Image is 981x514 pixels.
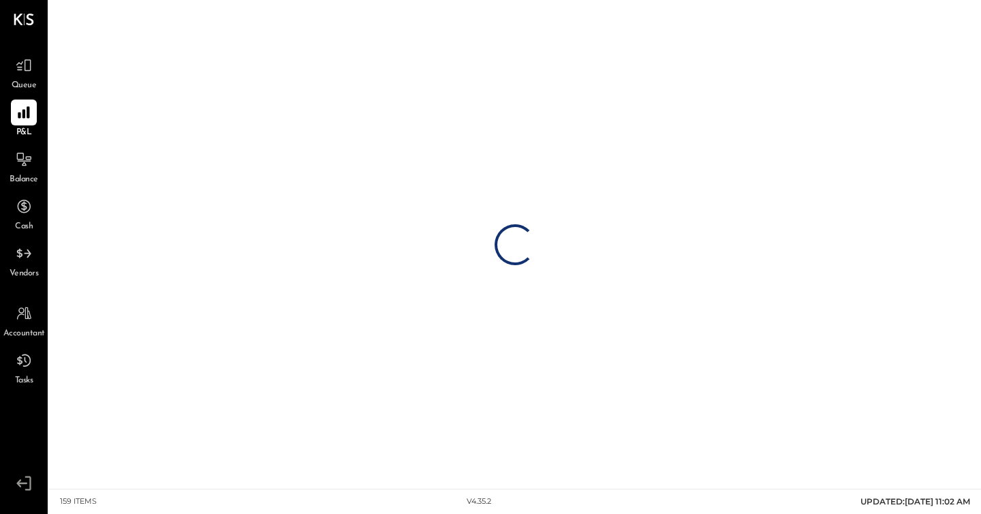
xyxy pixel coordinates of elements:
span: Vendors [10,268,39,280]
span: Cash [15,221,33,233]
a: P&L [1,100,47,139]
div: v 4.35.2 [467,496,491,507]
div: 159 items [60,496,97,507]
span: Balance [10,174,38,186]
span: P&L [16,127,32,139]
span: Queue [12,80,37,92]
a: Vendors [1,241,47,280]
a: Queue [1,52,47,92]
span: Tasks [15,375,33,387]
a: Tasks [1,348,47,387]
a: Accountant [1,301,47,340]
a: Balance [1,147,47,186]
a: Cash [1,194,47,233]
span: Accountant [3,328,45,340]
span: UPDATED: [DATE] 11:02 AM [860,496,970,507]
